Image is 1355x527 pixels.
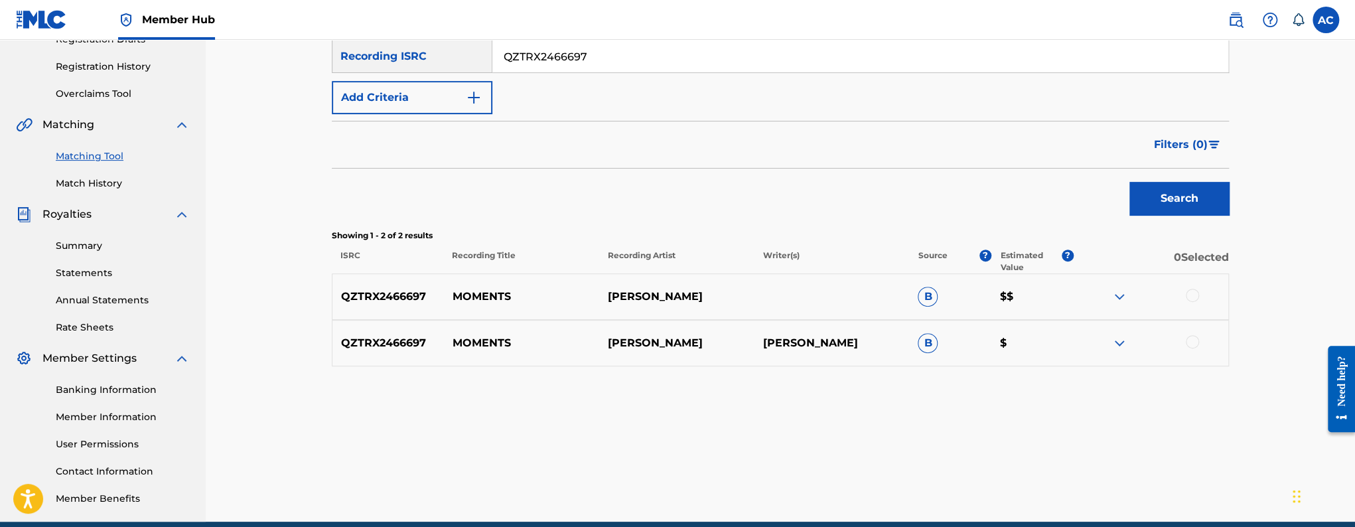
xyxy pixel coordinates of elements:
[42,117,94,133] span: Matching
[42,206,92,222] span: Royalties
[174,117,190,133] img: expand
[16,10,67,29] img: MLC Logo
[1262,12,1278,28] img: help
[56,87,190,101] a: Overclaims Tool
[1129,182,1229,215] button: Search
[56,149,190,163] a: Matching Tool
[1208,141,1220,149] img: filter
[1293,477,1301,516] div: Drag
[599,250,754,273] p: Recording Artist
[466,90,482,106] img: 9d2ae6d4665cec9f34b9.svg
[56,239,190,253] a: Summary
[444,289,599,305] p: MOMENTS
[16,117,33,133] img: Matching
[16,350,32,366] img: Member Settings
[1000,250,1061,273] p: Estimated Value
[1313,7,1339,33] div: User Menu
[1062,250,1074,262] span: ?
[16,206,32,222] img: Royalties
[332,250,443,273] p: ISRC
[918,333,938,353] span: B
[142,12,215,27] span: Member Hub
[1291,13,1305,27] div: Notifications
[599,335,754,351] p: [PERSON_NAME]
[56,465,190,479] a: Contact Information
[599,289,754,305] p: [PERSON_NAME]
[332,335,444,351] p: QZTRX2466697
[118,12,134,28] img: Top Rightsholder
[1289,463,1355,527] iframe: Chat Widget
[1074,250,1229,273] p: 0 Selected
[174,206,190,222] img: expand
[56,383,190,397] a: Banking Information
[918,287,938,307] span: B
[56,321,190,335] a: Rate Sheets
[56,60,190,74] a: Registration History
[443,250,599,273] p: Recording Title
[332,230,1229,242] p: Showing 1 - 2 of 2 results
[1111,335,1127,351] img: expand
[991,335,1074,351] p: $
[56,266,190,280] a: Statements
[991,289,1074,305] p: $$
[754,250,909,273] p: Writer(s)
[56,293,190,307] a: Annual Statements
[1257,7,1283,33] div: Help
[56,177,190,190] a: Match History
[979,250,991,262] span: ?
[42,350,137,366] span: Member Settings
[332,289,444,305] p: QZTRX2466697
[444,335,599,351] p: MOMENTS
[754,335,909,351] p: [PERSON_NAME]
[174,350,190,366] img: expand
[1146,128,1229,161] button: Filters (0)
[1222,7,1249,33] a: Public Search
[332,81,492,114] button: Add Criteria
[1318,336,1355,443] iframe: Resource Center
[56,437,190,451] a: User Permissions
[56,492,190,506] a: Member Benefits
[1111,289,1127,305] img: expand
[1228,12,1244,28] img: search
[1154,137,1208,153] span: Filters ( 0 )
[918,250,948,273] p: Source
[56,410,190,424] a: Member Information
